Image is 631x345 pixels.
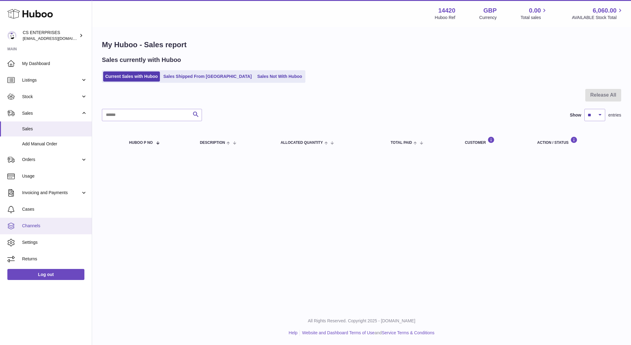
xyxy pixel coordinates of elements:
span: Stock [22,94,81,100]
span: entries [608,112,621,118]
span: Invoicing and Payments [22,190,81,196]
div: Huboo Ref [435,15,455,21]
label: Show [570,112,581,118]
a: Log out [7,269,84,280]
p: All Rights Reserved. Copyright 2025 - [DOMAIN_NAME] [97,318,626,324]
h2: Sales currently with Huboo [102,56,181,64]
strong: GBP [483,6,497,15]
div: CS ENTERPRISES [23,30,78,41]
a: 6,060.00 AVAILABLE Stock Total [572,6,624,21]
a: Service Terms & Conditions [382,330,435,335]
span: Returns [22,256,87,262]
a: 0.00 Total sales [521,6,548,21]
span: [EMAIL_ADDRESS][DOMAIN_NAME] [23,36,90,41]
a: Sales Shipped From [GEOGRAPHIC_DATA] [161,71,254,82]
span: Total paid [391,141,412,145]
span: Total sales [521,15,548,21]
span: Sales [22,126,87,132]
span: Sales [22,110,81,116]
strong: 14420 [438,6,455,15]
span: My Dashboard [22,61,87,67]
span: Orders [22,157,81,163]
span: ALLOCATED Quantity [281,141,323,145]
span: 6,060.00 [593,6,617,15]
span: Listings [22,77,81,83]
span: 0.00 [529,6,541,15]
li: and [300,330,434,336]
div: Action / Status [537,136,615,145]
div: Customer [465,136,525,145]
span: Huboo P no [129,141,153,145]
span: Channels [22,223,87,229]
span: AVAILABLE Stock Total [572,15,624,21]
a: Current Sales with Huboo [103,71,160,82]
span: Cases [22,206,87,212]
span: Add Manual Order [22,141,87,147]
div: Currency [479,15,497,21]
a: Help [289,330,298,335]
span: Description [200,141,225,145]
img: csenterprisesholding@gmail.com [7,31,17,40]
span: Usage [22,173,87,179]
a: Website and Dashboard Terms of Use [302,330,374,335]
a: Sales Not With Huboo [255,71,304,82]
span: Settings [22,240,87,245]
h1: My Huboo - Sales report [102,40,621,50]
